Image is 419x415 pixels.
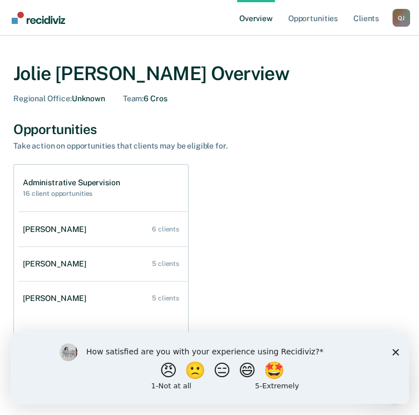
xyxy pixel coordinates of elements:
iframe: Survey by Kim from Recidiviz [11,332,409,404]
img: Recidiviz [12,12,65,24]
span: Regional Office : [13,94,72,103]
div: Take action on opportunities that clients may be eligible for. [13,141,403,151]
div: 5 clients [152,260,179,268]
div: [PERSON_NAME] [23,225,91,234]
div: Q J [392,9,410,27]
div: [PERSON_NAME] [23,294,91,303]
span: Team : [123,94,144,103]
div: 6 clients [152,225,179,233]
a: [PERSON_NAME] 5 clients [18,283,188,314]
div: 6 Cros [123,94,167,103]
h1: Administrative Supervision [23,178,120,187]
h2: 16 client opportunities [23,190,120,197]
div: Opportunities [13,121,406,137]
div: [PERSON_NAME] [23,259,91,269]
div: Unknown [13,94,105,103]
div: 5 clients [152,294,179,302]
div: Jolie [PERSON_NAME] Overview [13,62,406,85]
button: Profile dropdown button [392,9,410,27]
a: [PERSON_NAME] 6 clients [18,214,188,245]
a: [PERSON_NAME] 5 clients [18,248,188,280]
